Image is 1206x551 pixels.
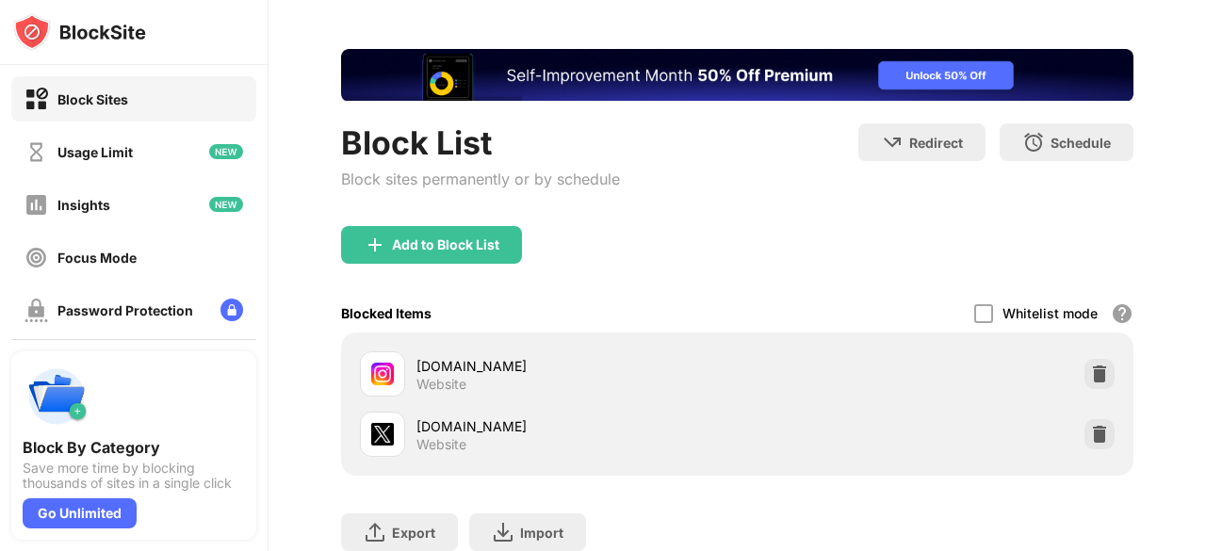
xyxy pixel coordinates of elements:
div: Schedule [1051,135,1111,151]
div: Import [520,525,563,541]
div: Export [392,525,435,541]
img: time-usage-off.svg [24,140,48,164]
div: Block By Category [23,438,245,457]
div: Website [416,436,466,453]
div: Focus Mode [57,250,137,266]
img: focus-off.svg [24,246,48,269]
img: favicons [371,423,394,446]
img: push-categories.svg [23,363,90,430]
div: Whitelist mode [1002,305,1098,321]
div: Blocked Items [341,305,432,321]
div: Go Unlimited [23,498,137,528]
div: Save more time by blocking thousands of sites in a single click [23,461,245,491]
div: Block List [341,123,620,162]
img: lock-menu.svg [220,299,243,321]
div: Block Sites [57,91,128,107]
img: block-on.svg [24,88,48,111]
div: Password Protection [57,302,193,318]
div: [DOMAIN_NAME] [416,356,738,376]
div: Block sites permanently or by schedule [341,170,620,188]
img: favicons [371,363,394,385]
div: [DOMAIN_NAME] [416,416,738,436]
div: Usage Limit [57,144,133,160]
img: new-icon.svg [209,197,243,212]
div: Insights [57,197,110,213]
img: new-icon.svg [209,144,243,159]
div: Website [416,376,466,393]
div: Redirect [909,135,963,151]
img: insights-off.svg [24,193,48,217]
img: password-protection-off.svg [24,299,48,322]
div: Add to Block List [392,237,499,252]
img: logo-blocksite.svg [13,13,146,51]
iframe: Banner [341,49,1133,101]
